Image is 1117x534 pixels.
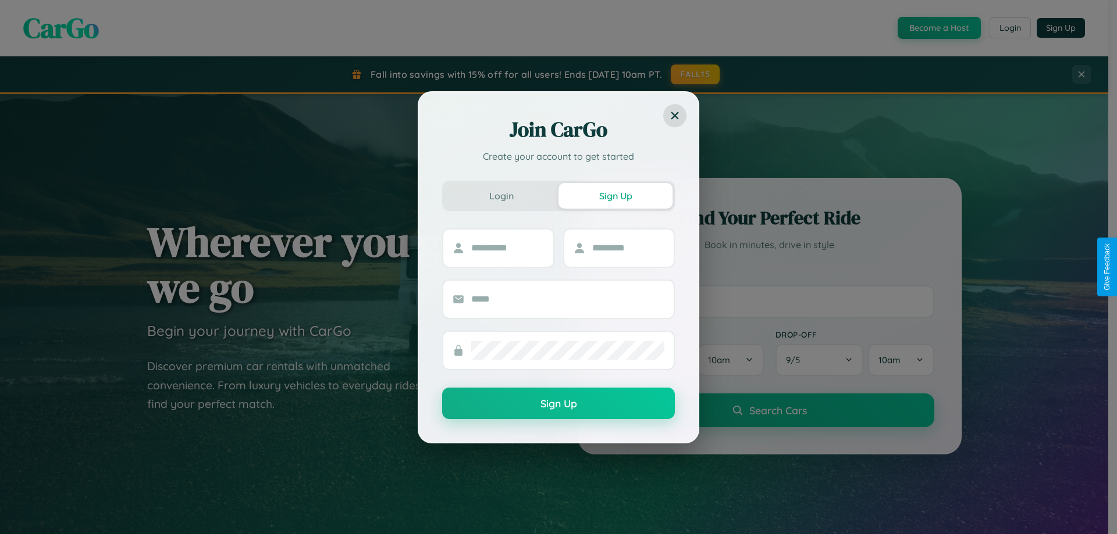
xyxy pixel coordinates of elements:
p: Create your account to get started [442,149,675,163]
button: Sign Up [558,183,673,209]
button: Login [444,183,558,209]
div: Give Feedback [1103,243,1111,291]
button: Sign Up [442,388,675,419]
h2: Join CarGo [442,116,675,144]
